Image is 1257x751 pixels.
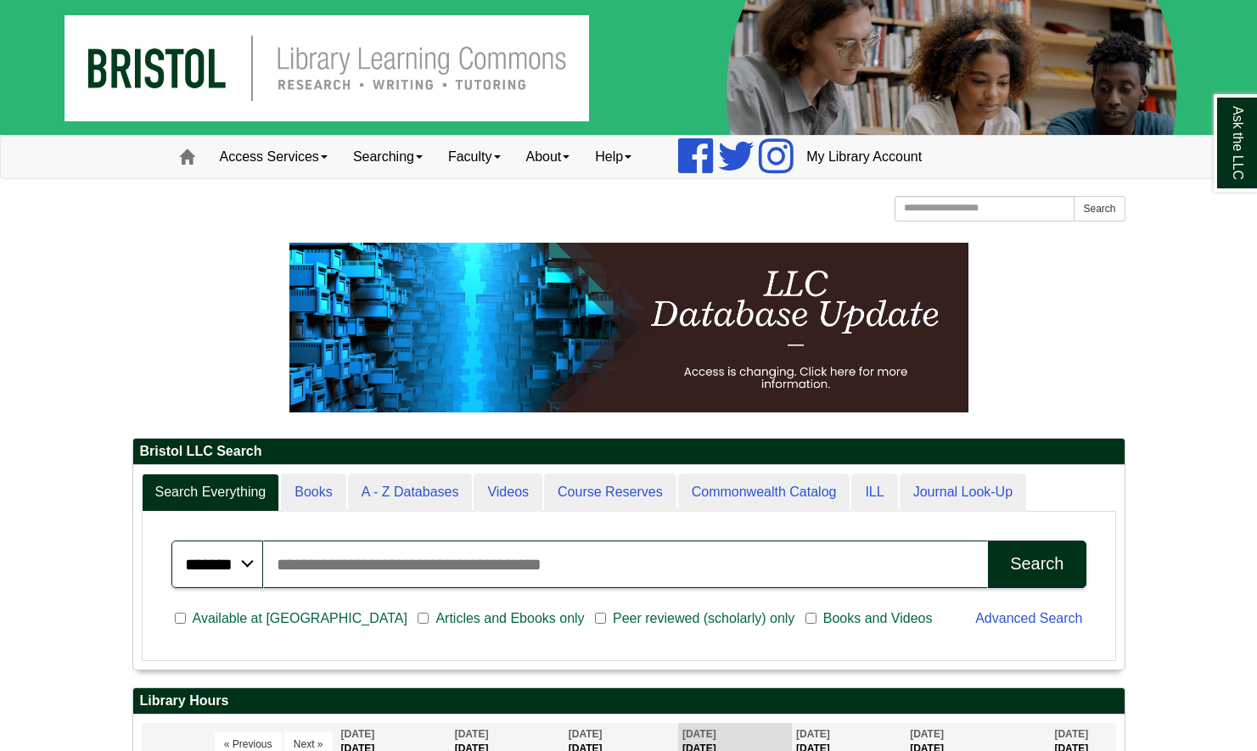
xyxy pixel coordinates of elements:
[175,611,186,626] input: Available at [GEOGRAPHIC_DATA]
[207,136,340,178] a: Access Services
[805,611,816,626] input: Books and Videos
[900,474,1026,512] a: Journal Look-Up
[429,608,591,629] span: Articles and Ebooks only
[289,243,968,412] img: HTML tutorial
[544,474,676,512] a: Course Reserves
[851,474,897,512] a: ILL
[606,608,801,629] span: Peer reviewed (scholarly) only
[186,608,414,629] span: Available at [GEOGRAPHIC_DATA]
[281,474,345,512] a: Books
[1010,554,1063,574] div: Search
[341,728,375,740] span: [DATE]
[474,474,542,512] a: Videos
[418,611,429,626] input: Articles and Ebooks only
[794,136,934,178] a: My Library Account
[988,541,1086,588] button: Search
[142,474,280,512] a: Search Everything
[435,136,513,178] a: Faculty
[582,136,644,178] a: Help
[133,688,1125,715] h2: Library Hours
[133,439,1125,465] h2: Bristol LLC Search
[816,608,940,629] span: Books and Videos
[513,136,583,178] a: About
[910,728,944,740] span: [DATE]
[678,474,850,512] a: Commonwealth Catalog
[796,728,830,740] span: [DATE]
[340,136,435,178] a: Searching
[348,474,473,512] a: A - Z Databases
[1074,196,1125,221] button: Search
[1054,728,1088,740] span: [DATE]
[595,611,606,626] input: Peer reviewed (scholarly) only
[455,728,489,740] span: [DATE]
[682,728,716,740] span: [DATE]
[569,728,603,740] span: [DATE]
[975,611,1082,625] a: Advanced Search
